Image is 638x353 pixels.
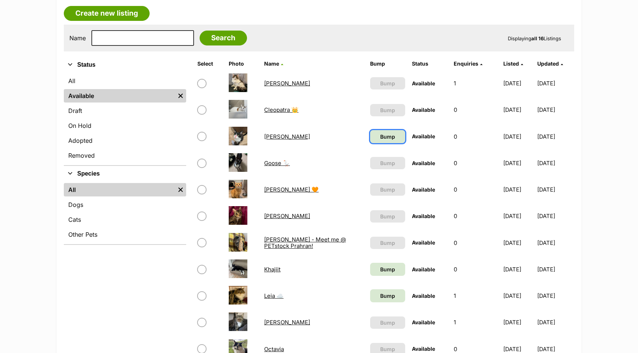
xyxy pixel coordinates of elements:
td: [DATE] [500,309,537,335]
span: Bump [380,345,395,353]
td: [DATE] [537,150,573,176]
span: Bump [380,292,395,300]
th: Select [194,58,225,70]
span: Bump [380,265,395,273]
span: Available [412,160,435,166]
div: Species [64,182,186,244]
label: Name [69,35,86,41]
td: [DATE] [537,70,573,96]
a: Remove filter [175,183,186,196]
input: Search [200,31,247,45]
span: Bump [380,319,395,327]
span: Name [264,60,279,67]
button: Species [64,169,186,179]
span: Available [412,239,435,246]
td: [DATE] [500,150,537,176]
td: 1 [451,309,500,335]
td: [DATE] [537,309,573,335]
a: Bump [370,289,405,302]
a: Leia ☁️ [264,292,284,299]
button: Status [64,60,186,70]
a: On Hold [64,119,186,132]
a: Available [64,89,175,103]
a: All [64,183,175,196]
td: [DATE] [500,283,537,309]
td: 0 [451,230,500,256]
button: Bump [370,316,405,329]
a: Octavia [264,346,284,353]
a: Other Pets [64,228,186,241]
a: [PERSON_NAME] [264,319,310,326]
th: Bump [367,58,408,70]
a: Adopted [64,134,186,147]
a: Khajiit [264,266,281,273]
td: [DATE] [537,230,573,256]
span: translation missing: en.admin.listings.index.attributes.enquiries [454,60,478,67]
td: [DATE] [537,97,573,123]
td: [DATE] [537,283,573,309]
div: Status [64,73,186,165]
th: Photo [226,58,260,70]
a: Name [264,60,283,67]
td: [DATE] [500,177,537,202]
span: Available [412,133,435,139]
span: Bump [380,212,395,220]
td: [DATE] [537,124,573,149]
td: 1 [451,283,500,309]
a: Create new listing [64,6,150,21]
a: Bump [370,130,405,143]
td: 0 [451,150,500,176]
span: Available [412,266,435,272]
span: Bump [380,159,395,167]
button: Bump [370,210,405,223]
td: [DATE] [500,256,537,282]
span: Bump [380,239,395,247]
a: Updated [537,60,563,67]
a: Cleopatra 👑 [264,106,298,113]
a: Dogs [64,198,186,211]
span: Bump [380,106,395,114]
td: [DATE] [500,70,537,96]
th: Status [409,58,450,70]
span: Available [412,186,435,193]
button: Bump [370,157,405,169]
button: Bump [370,77,405,89]
a: Remove filter [175,89,186,103]
span: Updated [537,60,559,67]
span: Displaying Listings [508,35,561,41]
span: Bump [380,79,395,87]
td: [DATE] [537,256,573,282]
a: Cats [64,213,186,226]
a: Enquiries [454,60,482,67]
td: 1 [451,70,500,96]
a: [PERSON_NAME] [264,212,310,220]
td: 0 [451,256,500,282]
a: All [64,74,186,88]
td: 0 [451,97,500,123]
a: Goose 🪿 [264,160,290,167]
span: Bump [380,133,395,141]
td: [DATE] [537,203,573,229]
a: [PERSON_NAME] [264,133,310,140]
a: Bump [370,263,405,276]
a: Removed [64,149,186,162]
a: [PERSON_NAME] - Meet me @ PETstock Prahran! [264,236,346,249]
span: Listed [503,60,519,67]
td: [DATE] [500,97,537,123]
td: 0 [451,203,500,229]
span: Available [412,80,435,86]
span: Bump [380,186,395,193]
button: Bump [370,237,405,249]
td: [DATE] [537,177,573,202]
button: Bump [370,183,405,196]
td: [DATE] [500,203,537,229]
button: Bump [370,104,405,116]
td: [DATE] [500,230,537,256]
span: Available [412,293,435,299]
span: Available [412,319,435,325]
strong: all 16 [531,35,544,41]
a: [PERSON_NAME] [264,80,310,87]
a: Listed [503,60,523,67]
td: 0 [451,124,500,149]
td: [DATE] [500,124,537,149]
